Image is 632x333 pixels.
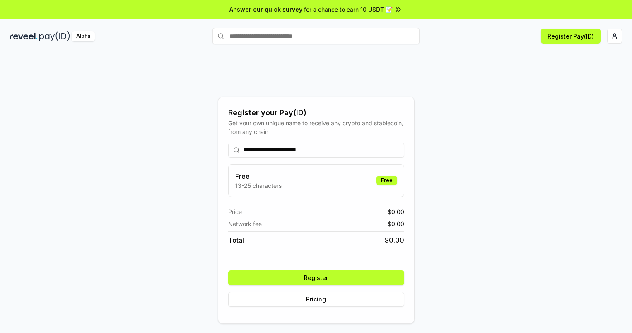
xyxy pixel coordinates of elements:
[228,119,404,136] div: Get your own unique name to receive any crypto and stablecoin, from any chain
[235,171,282,181] h3: Free
[10,31,38,41] img: reveel_dark
[228,107,404,119] div: Register your Pay(ID)
[228,207,242,216] span: Price
[228,219,262,228] span: Network fee
[376,176,397,185] div: Free
[304,5,393,14] span: for a chance to earn 10 USDT 📝
[229,5,302,14] span: Answer our quick survey
[228,235,244,245] span: Total
[235,181,282,190] p: 13-25 characters
[541,29,601,44] button: Register Pay(ID)
[385,235,404,245] span: $ 0.00
[72,31,95,41] div: Alpha
[39,31,70,41] img: pay_id
[228,292,404,307] button: Pricing
[228,270,404,285] button: Register
[388,219,404,228] span: $ 0.00
[388,207,404,216] span: $ 0.00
